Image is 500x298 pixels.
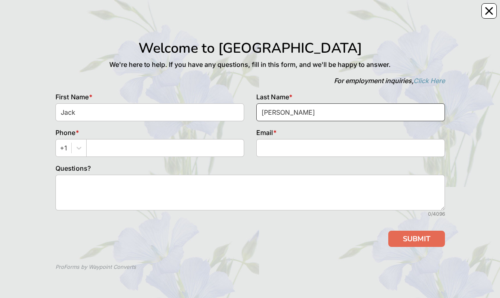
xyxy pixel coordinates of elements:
p: We're here to help. If you have any questions, fill in this form, and we'll be happy to answer. [55,60,445,69]
div: ProForms by Waypoint Converts [55,263,136,271]
span: Phone [55,129,76,137]
h1: Welcome to [GEOGRAPHIC_DATA] [55,40,445,56]
span: First Name [55,93,89,101]
p: For employment inquiries, [55,76,445,86]
span: Email [256,129,273,137]
button: SUBMIT [388,231,445,247]
span: Questions? [55,164,91,172]
span: Last Name [256,93,289,101]
a: Click Here [413,77,445,85]
button: Close [481,3,497,19]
